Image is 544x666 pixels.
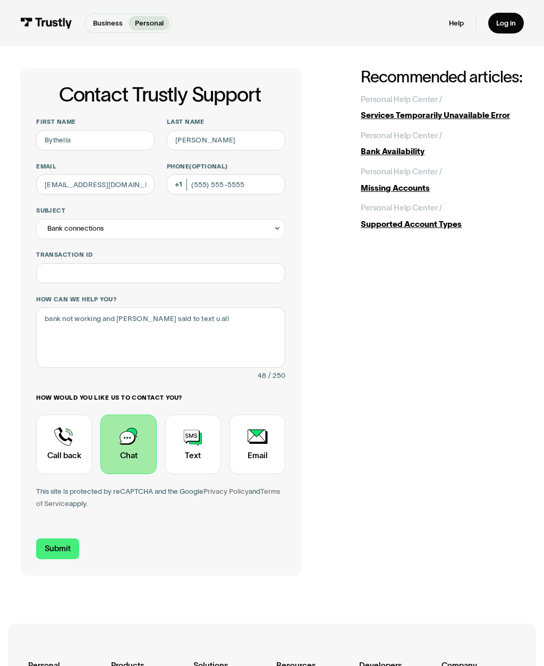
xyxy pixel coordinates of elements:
label: Email [36,163,155,171]
div: Log in [496,19,516,28]
a: Personal Help Center /Bank Availability [361,130,524,158]
a: Help [449,19,464,28]
input: Submit [36,538,79,560]
input: alex@mail.com [36,174,155,195]
p: Personal [135,18,164,29]
div: / 250 [268,370,285,382]
h1: Contact Trustly Support [34,84,285,106]
a: Privacy Policy [203,487,249,495]
a: Business [87,16,129,30]
label: Phone [167,163,285,171]
span: (Optional) [189,163,228,170]
h2: Recommended articles: [361,68,524,86]
form: Contact Trustly Support [36,118,285,559]
div: Personal Help Center / [361,130,442,142]
a: Personal [129,16,169,30]
div: Services Temporarily Unavailable Error [361,109,524,122]
div: This site is protected by reCAPTCHA and the Google and apply. [36,486,285,510]
a: Personal Help Center /Services Temporarily Unavailable Error [361,94,524,122]
label: How would you like us to contact you? [36,394,285,402]
a: Personal Help Center /Missing Accounts [361,166,524,194]
div: Personal Help Center / [361,94,442,106]
label: Transaction ID [36,251,285,259]
div: Bank Availability [361,146,524,158]
label: Last name [167,118,285,126]
div: Bank connections [36,219,285,239]
input: Alex [36,130,155,150]
div: Supported Account Types [361,218,524,231]
label: Subject [36,207,285,215]
a: Terms of Service [36,487,280,508]
a: Log in [488,13,524,34]
input: Howard [167,130,285,150]
label: First name [36,118,155,126]
p: Business [93,18,123,29]
div: 48 [258,370,266,382]
div: Bank connections [47,223,104,235]
label: How can we help you? [36,296,285,304]
div: Personal Help Center / [361,202,442,214]
div: Personal Help Center / [361,166,442,178]
input: (555) 555-5555 [167,174,285,195]
div: Missing Accounts [361,182,524,195]
img: Trustly Logo [20,18,72,29]
a: Personal Help Center /Supported Account Types [361,202,524,230]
